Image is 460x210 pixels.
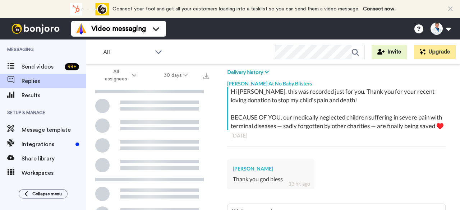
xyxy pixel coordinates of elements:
[372,45,407,59] button: Invite
[22,140,73,149] span: Integrations
[231,87,444,130] div: Hi [PERSON_NAME], this was recorded just for you. Thank you for your recent loving donation to st...
[414,45,456,59] button: Upgrade
[75,23,87,34] img: vm-color.svg
[101,68,130,83] span: All assignees
[231,132,441,139] div: [DATE]
[22,154,86,163] span: Share library
[91,24,146,34] span: Video messaging
[233,165,309,172] div: [PERSON_NAME]
[32,191,62,197] span: Collapse menu
[22,126,86,134] span: Message template
[227,76,446,87] div: [PERSON_NAME] At No Baby Blisters
[203,73,209,79] img: export.svg
[201,70,211,81] button: Export all results that match these filters now.
[22,62,62,71] span: Send videos
[22,77,86,85] span: Replies
[289,180,310,187] div: 13 hr. ago
[19,189,68,199] button: Collapse menu
[227,69,271,76] button: Delivery history
[112,6,359,11] span: Connect your tool and get all your customers loading into a tasklist so you can send them a video...
[363,6,394,11] a: Connect now
[22,91,86,100] span: Results
[233,175,309,183] div: Thank you god bless
[9,24,63,34] img: bj-logo-header-white.svg
[69,3,109,15] div: animation
[65,63,79,70] div: 99 +
[150,69,202,82] button: 30 days
[103,48,151,57] span: All
[22,169,86,177] span: Workspaces
[88,65,150,85] button: All assignees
